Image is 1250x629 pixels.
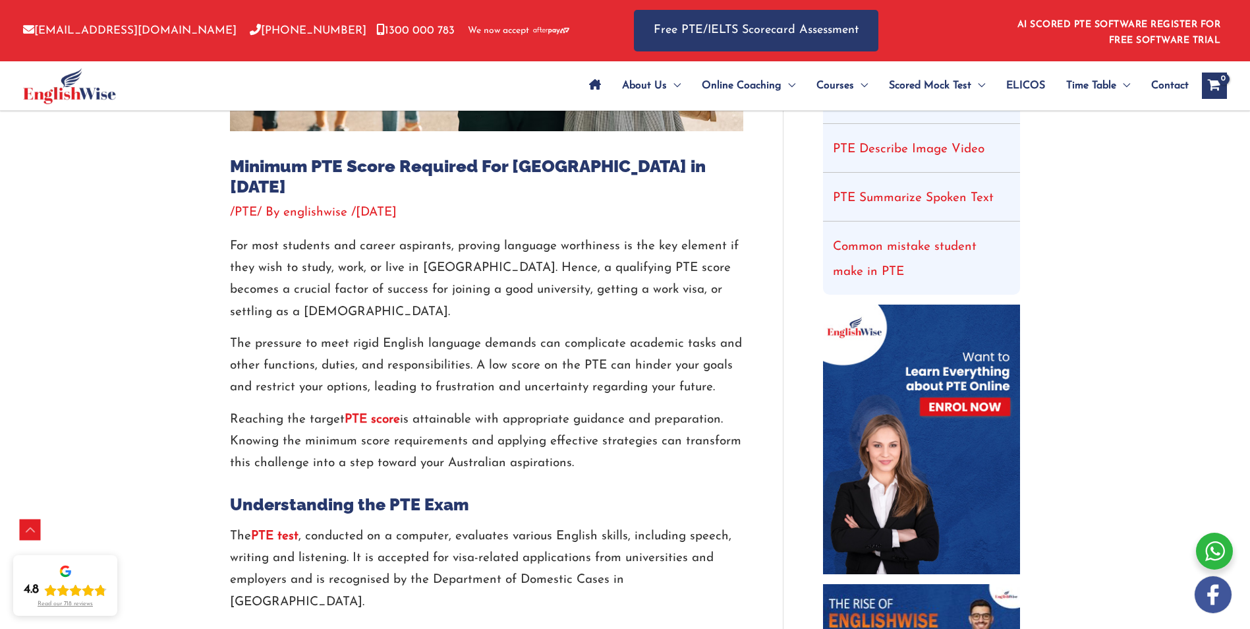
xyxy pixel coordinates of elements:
aside: Header Widget 1 [1009,9,1227,52]
a: Common mistake student make in PTE [833,241,977,278]
a: AI SCORED PTE SOFTWARE REGISTER FOR FREE SOFTWARE TRIAL [1017,20,1221,45]
a: 1300 000 783 [376,25,455,36]
span: Contact [1151,63,1189,109]
p: Reaching the target is attainable with appropriate guidance and preparation. Knowing the minimum ... [230,409,743,475]
div: 4.8 [24,582,39,598]
a: englishwise [283,206,351,219]
p: For most students and career aspirants, proving language worthiness is the key element if they wi... [230,235,743,323]
span: Menu Toggle [781,63,795,109]
a: Time TableMenu Toggle [1056,63,1141,109]
a: Free PTE/IELTS Scorecard Assessment [634,10,878,51]
a: PTE [235,206,257,219]
span: Menu Toggle [971,63,985,109]
h1: Minimum PTE Score Required For [GEOGRAPHIC_DATA] in [DATE] [230,156,743,197]
p: The pressure to meet rigid English language demands can complicate academic tasks and other funct... [230,333,743,399]
span: Online Coaching [702,63,781,109]
a: [PHONE_NUMBER] [250,25,366,36]
span: Menu Toggle [854,63,868,109]
span: About Us [622,63,667,109]
a: PTE Describe Image Video [833,143,984,156]
span: Scored Mock Test [889,63,971,109]
div: Read our 718 reviews [38,601,93,608]
div: Rating: 4.8 out of 5 [24,582,107,598]
a: PTE score [345,413,400,426]
span: Courses [816,63,854,109]
span: ELICOS [1006,63,1045,109]
a: View Shopping Cart, empty [1202,73,1227,99]
span: [DATE] [356,206,397,219]
span: englishwise [283,206,347,219]
span: Menu Toggle [1116,63,1130,109]
span: We now accept [468,24,529,38]
img: Afterpay-Logo [533,27,569,34]
a: [EMAIL_ADDRESS][DOMAIN_NAME] [23,25,237,36]
a: ELICOS [996,63,1056,109]
a: Online CoachingMenu Toggle [691,63,806,109]
a: Contact [1141,63,1189,109]
span: Time Table [1066,63,1116,109]
a: PTE Summarize Spoken Text [833,192,994,204]
h2: Understanding the PTE Exam [230,494,743,516]
a: About UsMenu Toggle [611,63,691,109]
a: CoursesMenu Toggle [806,63,878,109]
a: Scored Mock TestMenu Toggle [878,63,996,109]
img: cropped-ew-logo [23,68,116,104]
div: / / By / [230,204,743,222]
a: PTE test [251,530,298,543]
nav: Site Navigation: Main Menu [579,63,1189,109]
p: The , conducted on a computer, evaluates various English skills, including speech, writing and li... [230,525,743,613]
img: white-facebook.png [1195,576,1232,613]
span: Menu Toggle [667,63,681,109]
